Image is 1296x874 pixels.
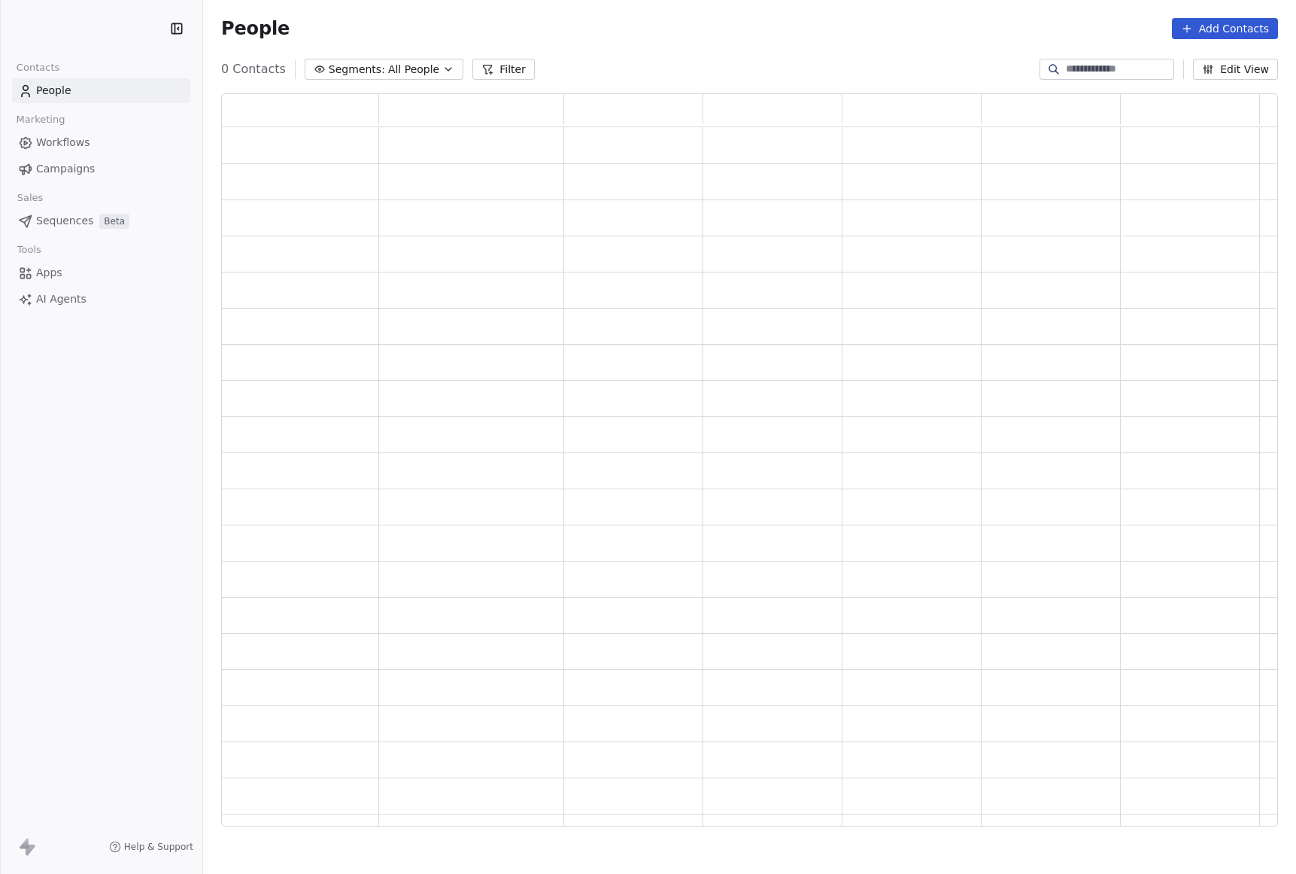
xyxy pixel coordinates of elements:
button: Edit View [1193,59,1278,80]
a: AI Agents [12,287,190,312]
a: People [12,78,190,103]
span: AI Agents [36,291,87,307]
span: Segments: [329,62,385,78]
span: Help & Support [124,841,193,853]
span: 0 Contacts [221,60,286,78]
a: Campaigns [12,157,190,181]
span: People [221,17,290,40]
span: People [36,83,71,99]
span: Contacts [10,56,66,79]
button: Add Contacts [1172,18,1278,39]
span: Workflows [36,135,90,151]
span: Beta [99,214,129,229]
a: SequencesBeta [12,209,190,233]
span: Sequences [36,213,93,229]
span: Apps [36,265,62,281]
span: Sales [11,187,50,209]
a: Workflows [12,130,190,155]
span: Marketing [10,108,71,131]
span: Campaigns [36,161,95,177]
span: Tools [11,239,47,261]
span: All People [388,62,439,78]
a: Help & Support [109,841,193,853]
button: Filter [472,59,535,80]
a: Apps [12,260,190,285]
